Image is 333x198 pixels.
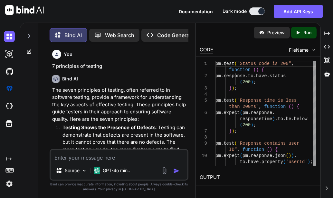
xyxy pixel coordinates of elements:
span: FileName [289,47,309,53]
p: Web Search [105,31,134,39]
span: ) [232,129,234,134]
span: ( [240,79,243,85]
span: ( [234,141,237,146]
span: . [253,73,256,78]
span: "Response time is less [237,98,297,103]
span: 'userId' [286,159,308,164]
img: cloudideIcon [4,101,15,112]
span: to [278,116,283,121]
div: 4 [200,91,207,98]
span: . [259,159,262,164]
span: to [240,159,245,164]
span: . [221,153,224,158]
span: ( [234,61,237,66]
span: ) [232,165,234,171]
div: 1 [200,61,207,67]
img: darkAi-studio [4,48,15,59]
div: 6 [200,110,207,116]
div: 3 [200,85,207,91]
span: ) [289,153,291,158]
span: . [221,61,224,66]
div: CODE [200,46,213,54]
span: { [262,67,264,72]
span: . [221,110,224,115]
div: 7 [200,128,207,134]
span: pm [215,153,221,158]
img: attachment [161,167,168,174]
img: githubDark [4,66,15,77]
span: pm [243,153,248,158]
img: settings [4,178,15,189]
p: GPT-4o min.. [103,167,130,174]
img: chevron down [311,47,317,53]
span: ; [234,165,237,171]
p: Preview [267,29,285,36]
p: Bind AI [64,31,82,39]
div: 5 [200,98,207,104]
span: function [264,104,286,109]
span: ( [267,147,270,152]
span: ) [256,67,259,72]
button: Add API Keys [274,5,323,18]
span: "Response contains user [237,141,300,146]
span: ( [283,159,286,164]
span: ; [234,86,237,91]
h2: OUTPUT [196,170,320,185]
span: ( [240,122,243,128]
img: Pick Models [81,168,87,173]
div: 10 [200,153,207,159]
span: ) [272,116,275,121]
span: ( [240,110,243,115]
span: pm [215,98,221,103]
span: responseTime [240,116,272,121]
span: expect [224,153,240,158]
span: test [224,141,235,146]
span: ) [232,86,234,91]
span: . [267,73,270,78]
p: : Testing can demonstrate that defects are present in the software, but it cannot prove that ther... [62,124,187,168]
span: status [270,73,286,78]
span: pm [215,110,221,115]
span: } [229,129,232,134]
span: } [229,165,232,171]
span: ; [253,122,256,128]
span: ) [291,153,294,158]
span: ) [308,159,310,164]
span: , [237,147,240,152]
p: Bind can provide inaccurate information, including about people. Always double-check its answers.... [50,182,189,192]
span: below [294,116,308,121]
span: have [248,159,259,164]
span: than 200ms" [229,104,259,109]
span: "Status code is 200" [237,61,291,66]
span: ID" [229,147,237,152]
span: have [256,73,267,78]
span: . [245,73,248,78]
span: response [251,153,272,158]
span: ) [270,147,272,152]
span: ; [253,79,256,85]
span: , [259,104,262,109]
span: property [262,159,283,164]
span: Dark mode [223,8,247,15]
span: ( [289,104,291,109]
span: pm [243,110,248,115]
p: Code Generator [157,31,196,39]
span: . [248,153,251,158]
span: ) [291,104,294,109]
p: Run [303,29,311,36]
span: . [221,98,224,103]
span: function [229,67,251,72]
span: 200 [243,79,251,85]
span: ( [253,67,256,72]
span: . [272,153,275,158]
img: preview [259,30,265,36]
div: 11 [200,165,207,171]
img: GPT-4o mini [94,167,100,174]
p: Source [65,167,80,174]
span: { [297,104,300,109]
span: pm [215,61,221,66]
span: { [275,147,278,152]
p: The seven principles of testing, often referred to in software testing, provide a framework for u... [52,87,187,123]
span: response [224,73,245,78]
span: . [245,159,248,164]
